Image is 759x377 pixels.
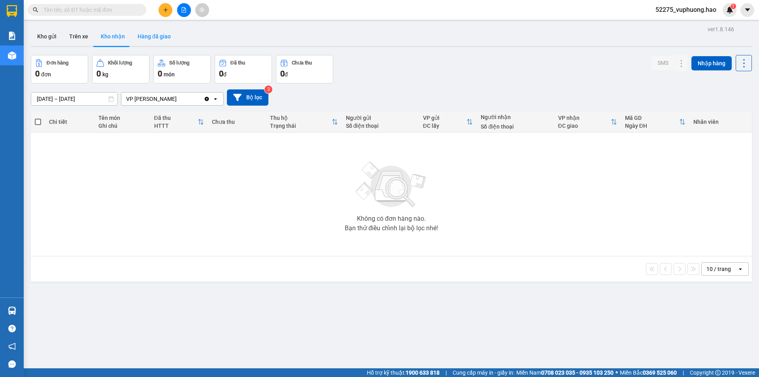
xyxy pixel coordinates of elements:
svg: open [737,266,744,272]
div: 10 / trang [706,265,731,273]
span: 0 [35,69,40,78]
button: Bộ lọc [227,89,268,106]
div: ĐC giao [558,123,611,129]
button: SMS [651,56,675,70]
svg: Clear value [204,96,210,102]
button: Đơn hàng0đơn [31,55,88,83]
span: Miền Nam [516,368,614,377]
span: | [446,368,447,377]
button: Kho nhận [94,27,131,46]
span: 0 [219,69,223,78]
button: Số lượng0món [153,55,211,83]
span: 0 [96,69,101,78]
button: Trên xe [63,27,94,46]
input: Select a date range. [31,93,117,105]
span: đơn [41,71,51,78]
div: Bạn thử điều chỉnh lại bộ lọc nhé! [345,225,438,231]
button: plus [159,3,172,17]
div: ĐC lấy [423,123,467,129]
div: Không có đơn hàng nào. [357,216,426,222]
span: copyright [715,370,721,375]
th: Toggle SortBy [150,112,208,133]
div: Số lượng [169,60,189,66]
button: aim [195,3,209,17]
div: Trạng thái [270,123,332,129]
div: ver 1.8.146 [708,25,734,34]
div: VP gửi [423,115,467,121]
div: Đã thu [154,115,198,121]
sup: 3 [264,85,272,93]
span: kg [102,71,108,78]
div: Số điện thoại [481,123,550,130]
span: Cung cấp máy in - giấy in: [453,368,514,377]
div: Thu hộ [270,115,332,121]
span: question-circle [8,325,16,332]
span: 0 [158,69,162,78]
div: Số điện thoại [346,123,415,129]
div: HTTT [154,123,198,129]
div: Chưa thu [212,119,262,125]
span: message [8,360,16,368]
span: 0 [280,69,285,78]
strong: 1900 633 818 [406,369,440,376]
sup: 1 [731,4,736,9]
span: món [164,71,175,78]
img: warehouse-icon [8,307,16,315]
img: icon-new-feature [726,6,733,13]
button: Hàng đã giao [131,27,177,46]
div: Đã thu [230,60,245,66]
button: Chưa thu0đ [276,55,333,83]
span: file-add [181,7,187,13]
div: Mã GD [625,115,679,121]
th: Toggle SortBy [419,112,477,133]
button: Kho gửi [31,27,63,46]
span: ⚪️ [616,371,618,374]
div: VP [PERSON_NAME] [126,95,177,103]
button: Nhập hàng [691,56,732,70]
button: Khối lượng0kg [92,55,149,83]
div: Tên món [98,115,146,121]
button: Đã thu0đ [215,55,272,83]
div: Ngày ĐH [625,123,679,129]
span: caret-down [744,6,751,13]
span: 52275_vuphuong.hao [649,5,723,15]
span: | [683,368,684,377]
span: aim [199,7,205,13]
div: Ghi chú [98,123,146,129]
input: Tìm tên, số ĐT hoặc mã đơn [43,6,137,14]
div: Người nhận [481,114,550,120]
div: Đơn hàng [47,60,68,66]
span: notification [8,343,16,350]
img: warehouse-icon [8,51,16,60]
strong: 0708 023 035 - 0935 103 250 [541,369,614,376]
img: solution-icon [8,32,16,40]
div: Chưa thu [292,60,312,66]
th: Toggle SortBy [621,112,689,133]
img: svg+xml;base64,PHN2ZyBjbGFzcz0ibGlzdC1wbHVnX19zdmciIHhtbG5zPSJodHRwOi8vd3d3LnczLm9yZy8yMDAwL3N2Zy... [352,157,431,212]
span: 1 [732,4,734,9]
div: Nhân viên [693,119,748,125]
img: logo-vxr [7,5,17,17]
div: VP nhận [558,115,611,121]
button: file-add [177,3,191,17]
span: plus [163,7,168,13]
span: đ [285,71,288,78]
strong: 0369 525 060 [643,369,677,376]
div: Khối lượng [108,60,132,66]
span: Hỗ trợ kỹ thuật: [367,368,440,377]
div: Chi tiết [49,119,90,125]
div: Người gửi [346,115,415,121]
th: Toggle SortBy [266,112,342,133]
span: đ [223,71,227,78]
button: caret-down [740,3,754,17]
svg: open [212,96,219,102]
th: Toggle SortBy [554,112,621,133]
span: search [33,7,38,13]
span: Miền Bắc [620,368,677,377]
